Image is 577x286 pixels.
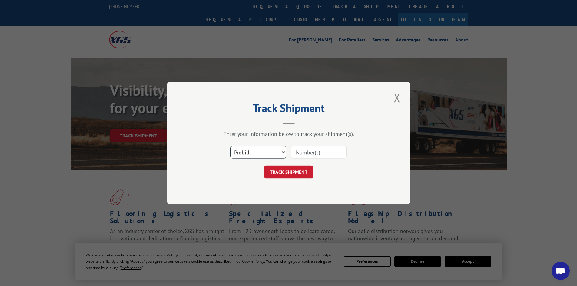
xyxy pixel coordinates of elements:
button: Close modal [392,89,402,106]
h2: Track Shipment [198,104,380,115]
input: Number(s) [291,146,347,159]
button: TRACK SHIPMENT [264,166,313,178]
a: Open chat [552,262,570,280]
div: Enter your information below to track your shipment(s). [198,130,380,137]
